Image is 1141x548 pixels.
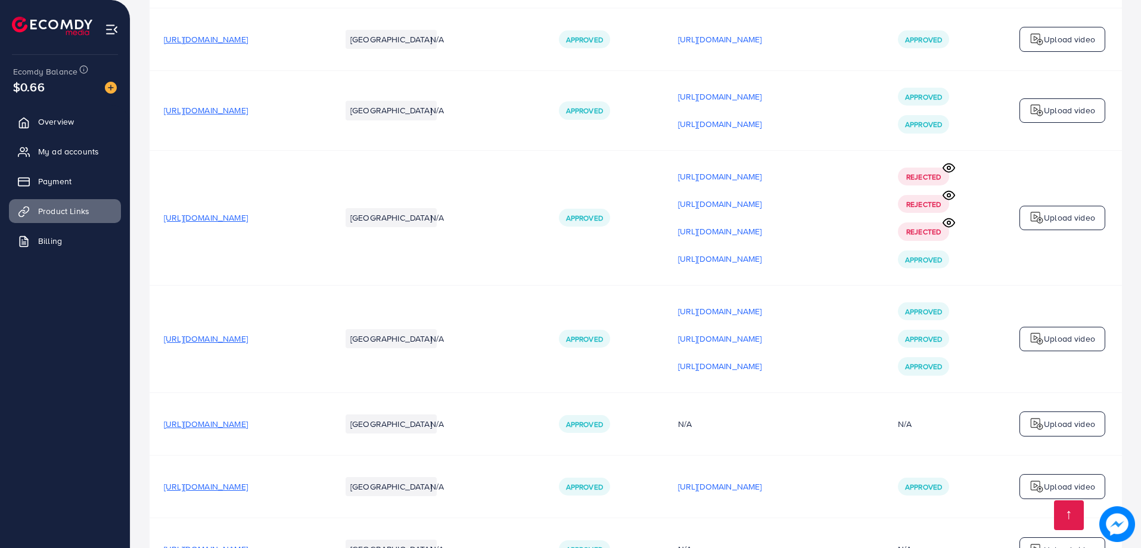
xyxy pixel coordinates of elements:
[1044,417,1095,431] p: Upload video
[678,197,762,211] p: [URL][DOMAIN_NAME]
[1044,210,1095,225] p: Upload video
[13,78,45,95] span: $0.66
[905,306,942,317] span: Approved
[430,418,444,430] span: N/A
[1030,103,1044,117] img: logo
[164,212,248,224] span: [URL][DOMAIN_NAME]
[678,359,762,373] p: [URL][DOMAIN_NAME]
[9,199,121,223] a: Product Links
[346,414,437,434] li: [GEOGRAPHIC_DATA]
[346,101,437,120] li: [GEOGRAPHIC_DATA]
[678,332,762,346] p: [URL][DOMAIN_NAME]
[430,33,444,45] span: N/A
[678,32,762,47] p: [URL][DOMAIN_NAME]
[1044,332,1095,346] p: Upload video
[164,333,248,345] span: [URL][DOMAIN_NAME]
[38,175,71,187] span: Payment
[346,329,437,348] li: [GEOGRAPHIC_DATA]
[9,110,121,134] a: Overview
[38,145,99,157] span: My ad accounts
[1030,32,1044,47] img: logo
[1030,479,1044,494] img: logo
[906,199,941,209] span: Rejected
[430,481,444,493] span: N/A
[566,419,603,429] span: Approved
[9,140,121,163] a: My ad accounts
[678,89,762,104] p: [URL][DOMAIN_NAME]
[38,235,62,247] span: Billing
[1044,103,1095,117] p: Upload video
[678,304,762,318] p: [URL][DOMAIN_NAME]
[1044,479,1095,494] p: Upload video
[164,33,248,45] span: [URL][DOMAIN_NAME]
[1030,332,1044,346] img: logo
[566,334,603,344] span: Approved
[905,119,942,129] span: Approved
[346,30,437,49] li: [GEOGRAPHIC_DATA]
[9,229,121,253] a: Billing
[38,116,74,128] span: Overview
[678,479,762,494] p: [URL][DOMAIN_NAME]
[678,117,762,131] p: [URL][DOMAIN_NAME]
[905,35,942,45] span: Approved
[9,169,121,193] a: Payment
[164,418,248,430] span: [URL][DOMAIN_NAME]
[430,333,444,345] span: N/A
[430,104,444,116] span: N/A
[105,82,117,94] img: image
[905,334,942,344] span: Approved
[678,169,762,184] p: [URL][DOMAIN_NAME]
[1030,417,1044,431] img: logo
[678,252,762,266] p: [URL][DOMAIN_NAME]
[906,172,941,182] span: Rejected
[12,17,92,35] img: logo
[346,208,437,227] li: [GEOGRAPHIC_DATA]
[905,361,942,371] span: Approved
[566,35,603,45] span: Approved
[906,227,941,237] span: Rejected
[164,104,248,116] span: [URL][DOMAIN_NAME]
[566,106,603,116] span: Approved
[1099,506,1135,542] img: image
[566,482,603,492] span: Approved
[905,482,942,492] span: Approved
[164,481,248,493] span: [URL][DOMAIN_NAME]
[346,477,437,496] li: [GEOGRAPHIC_DATA]
[678,418,869,430] div: N/A
[678,224,762,239] p: [URL][DOMAIN_NAME]
[905,255,942,265] span: Approved
[38,205,89,217] span: Product Links
[905,92,942,102] span: Approved
[13,66,77,78] span: Ecomdy Balance
[566,213,603,223] span: Approved
[105,23,119,36] img: menu
[1030,210,1044,225] img: logo
[1044,32,1095,47] p: Upload video
[898,418,912,430] div: N/A
[430,212,444,224] span: N/A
